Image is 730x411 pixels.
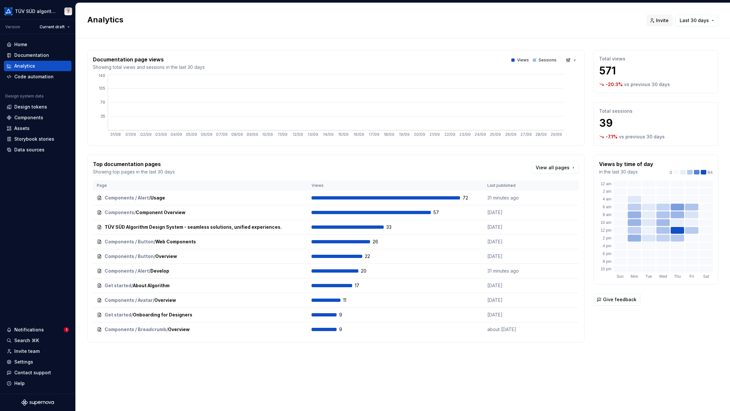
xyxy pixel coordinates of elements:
[487,195,536,201] p: 31 minutes ago
[99,86,105,91] tspan: 105
[619,134,665,140] p: vs previous 30 days
[105,195,149,201] span: Components / Alert
[105,238,154,245] span: Components / Button
[4,71,71,82] a: Code automation
[365,253,382,260] span: 22
[134,209,136,216] span: /
[674,274,681,279] text: Thu
[601,182,611,186] text: 12 am
[353,132,364,137] tspan: 16/09
[278,132,288,137] tspan: 11/09
[4,134,71,144] a: Storybook stories
[343,297,360,303] span: 11
[603,251,611,256] text: 6 pm
[670,170,672,175] p: 0
[606,81,623,88] p: -20.3 %
[4,367,71,378] button: Contact support
[603,197,611,201] text: 4 am
[355,282,372,289] span: 17
[617,274,623,279] text: Sun
[247,132,258,137] tspan: 09/09
[659,274,667,279] text: Wed
[517,58,529,63] p: Views
[105,326,166,333] span: Components / Breadcrumb
[93,160,175,168] p: Top documentation pages
[444,132,455,137] tspan: 22/09
[384,132,394,137] tspan: 18/09
[110,132,121,137] tspan: 31/08
[125,132,136,137] tspan: 01/09
[93,64,205,71] p: Showing total views and sessions in the last 30 days
[4,123,71,134] a: Assets
[21,399,54,406] svg: Supernova Logo
[136,209,186,216] span: Component Overview
[594,294,641,305] button: Give feedback
[536,164,570,171] span: View all pages
[168,326,190,333] span: Overview
[535,132,547,137] tspan: 28/09
[369,132,379,137] tspan: 17/09
[4,112,71,123] a: Components
[414,132,425,137] tspan: 20/09
[599,117,713,130] p: 39
[487,209,536,216] p: [DATE]
[599,108,713,114] p: Total sessions
[14,380,25,387] div: Help
[373,238,390,245] span: 26
[601,228,611,233] text: 12 pm
[171,132,182,137] tspan: 04/09
[487,268,536,274] p: 31 minutes ago
[463,195,480,201] span: 72
[624,81,670,88] p: vs previous 30 days
[603,205,611,209] text: 6 am
[475,132,486,137] tspan: 24/09
[153,297,154,303] span: /
[186,132,197,137] tspan: 05/09
[5,7,12,15] img: b580ff83-5aa9-44e3-bf1e-f2d94e587a2d.png
[487,253,536,260] p: [DATE]
[105,312,131,318] span: Get started
[64,327,69,332] span: 1
[166,326,168,333] span: /
[201,132,212,137] tspan: 06/09
[93,180,308,191] th: Page
[14,63,35,69] div: Analytics
[386,224,403,230] span: 33
[133,312,192,318] span: Onboarding for Designers
[14,359,33,365] div: Settings
[105,253,154,260] span: Components / Button
[5,24,20,30] div: Version
[599,64,713,77] p: 571
[656,17,669,24] span: Invite
[105,297,153,303] span: Components / Avatar
[98,73,105,78] tspan: 140
[531,162,579,173] a: View all pages
[4,325,71,335] button: Notifications1
[231,132,243,137] tspan: 08/09
[14,147,45,153] div: Data sources
[14,348,40,354] div: Invite team
[689,274,694,279] text: Fri
[93,56,205,63] p: Documentation page views
[14,104,47,110] div: Design tokens
[675,15,718,26] button: Last 30 days
[15,8,57,15] div: TÜV SÜD algorithm
[155,132,167,137] tspan: 03/09
[599,169,653,175] p: in the last 30 days
[487,312,536,318] p: [DATE]
[308,132,318,137] tspan: 13/09
[4,102,71,112] a: Design tokens
[4,378,71,389] button: Help
[323,132,334,137] tspan: 14/09
[105,282,131,289] span: Get started
[603,189,611,194] text: 2 am
[150,195,165,201] span: Usage
[646,274,652,279] text: Tue
[4,39,71,50] a: Home
[601,220,611,225] text: 10 am
[100,114,105,119] tspan: 35
[14,52,49,58] div: Documentation
[433,209,450,216] span: 57
[105,268,149,274] span: Components / Alert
